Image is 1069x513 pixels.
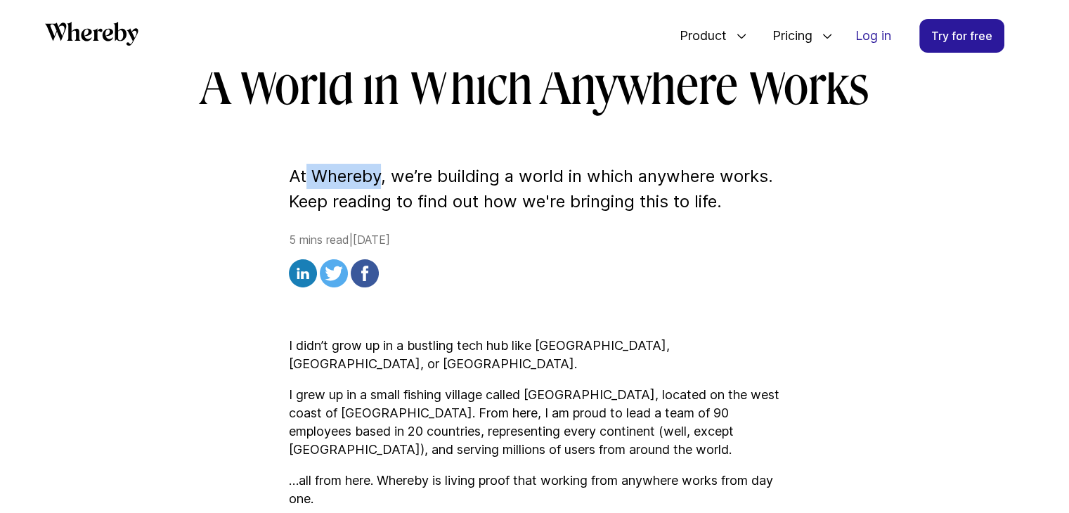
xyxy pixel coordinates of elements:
[289,386,781,459] p: I grew up in a small fishing village called [GEOGRAPHIC_DATA], located on the west coast of [GEOG...
[758,13,816,59] span: Pricing
[289,472,781,508] p: …all from here. Whereby is living proof that working from anywhere works from day one.
[289,259,317,287] img: linkedin
[320,259,348,287] img: twitter
[289,337,781,373] p: I didn’t grow up in a bustling tech hub like [GEOGRAPHIC_DATA], [GEOGRAPHIC_DATA], or [GEOGRAPHIC...
[289,164,781,214] p: At Whereby, we’re building a world in which anywhere works. Keep reading to find out how we're br...
[919,19,1004,53] a: Try for free
[130,51,940,119] h1: A World in Which Anywhere Works
[45,22,138,46] svg: Whereby
[351,259,379,287] img: facebook
[666,13,730,59] span: Product
[844,20,902,52] a: Log in
[45,22,138,51] a: Whereby
[289,231,781,292] div: 5 mins read | [DATE]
